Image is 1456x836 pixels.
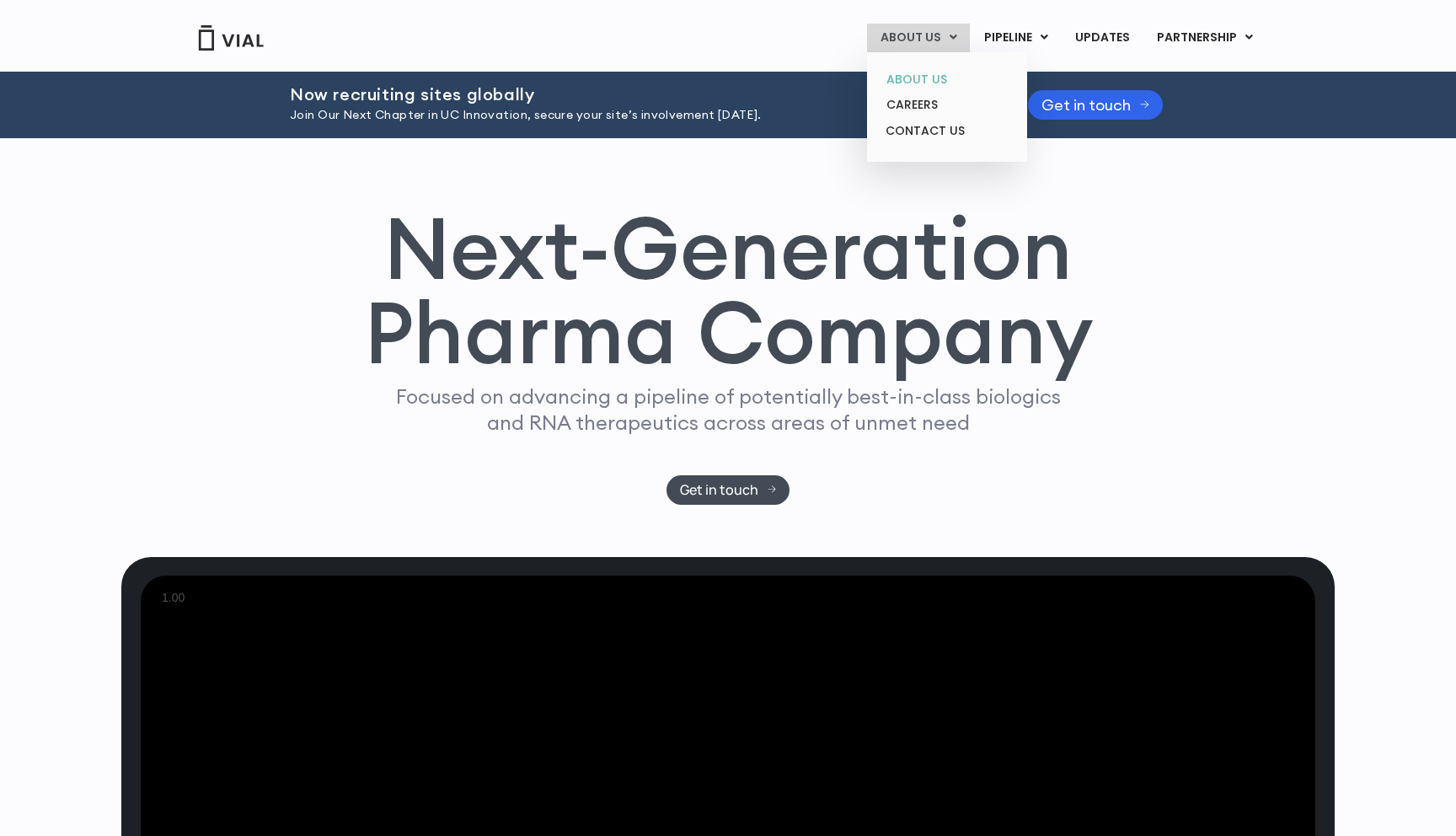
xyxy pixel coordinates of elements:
[873,118,1020,145] a: CONTACT US
[290,85,986,104] h2: Now recruiting sites globally
[1062,24,1143,52] a: UPDATES
[1041,99,1131,111] span: Get in touch
[197,25,265,51] img: Vial Logo
[1028,90,1163,120] a: Get in touch
[363,206,1093,376] h1: Next-Generation Pharma Company
[290,106,986,125] p: Join Our Next Chapter in UC Innovation, secure your site’s involvement [DATE].
[873,92,1020,118] a: CAREERS
[873,67,1020,93] a: ABOUT US
[388,383,1068,436] p: Focused on advancing a pipeline of potentially best-in-class biologics and RNA therapeutics acros...
[666,475,790,505] a: Get in touch
[1143,24,1266,52] a: PARTNERSHIPMenu Toggle
[971,24,1061,52] a: PIPELINEMenu Toggle
[680,484,758,496] span: Get in touch
[867,24,970,52] a: ABOUT USMenu Toggle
